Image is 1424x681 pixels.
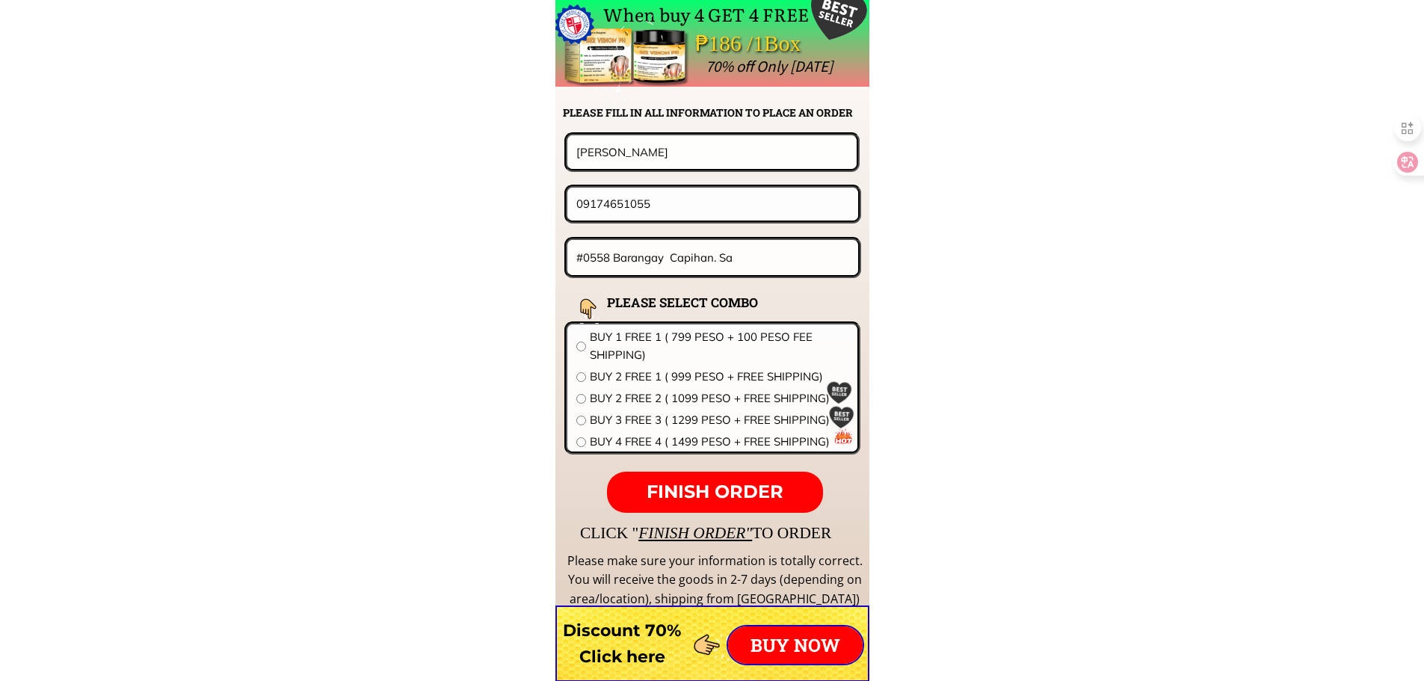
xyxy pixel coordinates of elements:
input: Phone number [573,188,853,220]
span: BUY 4 FREE 4 ( 1499 PESO + FREE SHIPPING) [590,433,848,451]
div: ₱186 /1Box [695,26,843,61]
input: Your name [573,135,851,168]
span: BUY 2 FREE 2 ( 1099 PESO + FREE SHIPPING) [590,389,848,407]
span: BUY 1 FREE 1 ( 799 PESO + 100 PESO FEE SHIPPING) [590,328,848,364]
span: FINISH ORDER" [638,524,752,542]
div: Please make sure your information is totally correct. You will receive the goods in 2-7 days (dep... [565,552,864,609]
h2: PLEASE FILL IN ALL INFORMATION TO PLACE AN ORDER [563,105,868,121]
h3: Discount 70% Click here [555,617,689,670]
span: FINISH ORDER [647,481,783,502]
p: BUY NOW [728,626,863,664]
input: Address [573,240,854,275]
div: CLICK " TO ORDER [580,520,1268,546]
span: BUY 3 FREE 3 ( 1299 PESO + FREE SHIPPING) [590,411,848,429]
span: BUY 2 FREE 1 ( 999 PESO + FREE SHIPPING) [590,368,848,386]
div: 70% off Only [DATE] [706,54,1167,79]
h2: PLEASE SELECT COMBO [607,292,795,312]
